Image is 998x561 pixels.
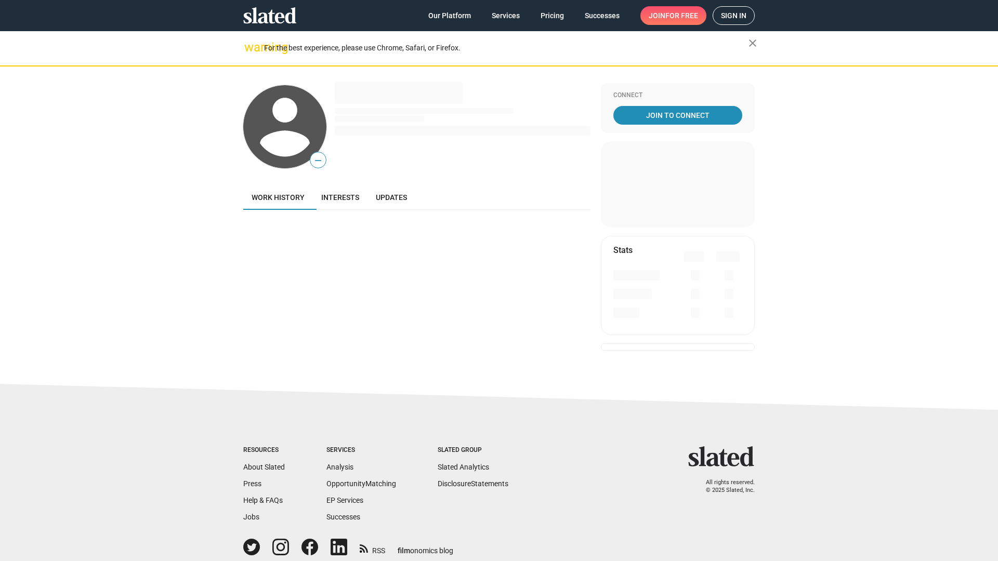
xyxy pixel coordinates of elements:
span: for free [665,6,698,25]
a: Help & FAQs [243,496,283,504]
mat-icon: close [746,37,759,49]
a: Services [483,6,528,25]
div: Resources [243,446,285,455]
a: Interests [313,185,367,210]
a: Sign in [713,6,755,25]
span: Join To Connect [615,106,740,125]
a: Slated Analytics [438,463,489,471]
span: Updates [376,193,407,202]
span: — [310,154,326,167]
a: DisclosureStatements [438,479,508,488]
div: For the best experience, please use Chrome, Safari, or Firefox. [264,41,748,55]
a: Joinfor free [640,6,706,25]
mat-card-title: Stats [613,245,633,256]
a: Join To Connect [613,106,742,125]
a: Press [243,479,261,488]
p: All rights reserved. © 2025 Slated, Inc. [695,479,755,494]
span: Work history [252,193,305,202]
a: filmonomics blog [398,538,453,556]
mat-icon: warning [244,41,257,54]
a: Successes [576,6,628,25]
span: Pricing [541,6,564,25]
a: EP Services [326,496,363,504]
a: Successes [326,513,360,521]
a: Pricing [532,6,572,25]
span: Join [649,6,698,25]
div: Connect [613,91,742,100]
a: About Slated [243,463,285,471]
a: Our Platform [420,6,479,25]
a: Analysis [326,463,353,471]
span: Successes [585,6,620,25]
span: film [398,546,410,555]
a: OpportunityMatching [326,479,396,488]
div: Slated Group [438,446,508,455]
span: Interests [321,193,359,202]
span: Services [492,6,520,25]
a: Work history [243,185,313,210]
span: Sign in [721,7,746,24]
span: Our Platform [428,6,471,25]
a: RSS [360,540,385,556]
a: Jobs [243,513,259,521]
a: Updates [367,185,415,210]
div: Services [326,446,396,455]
